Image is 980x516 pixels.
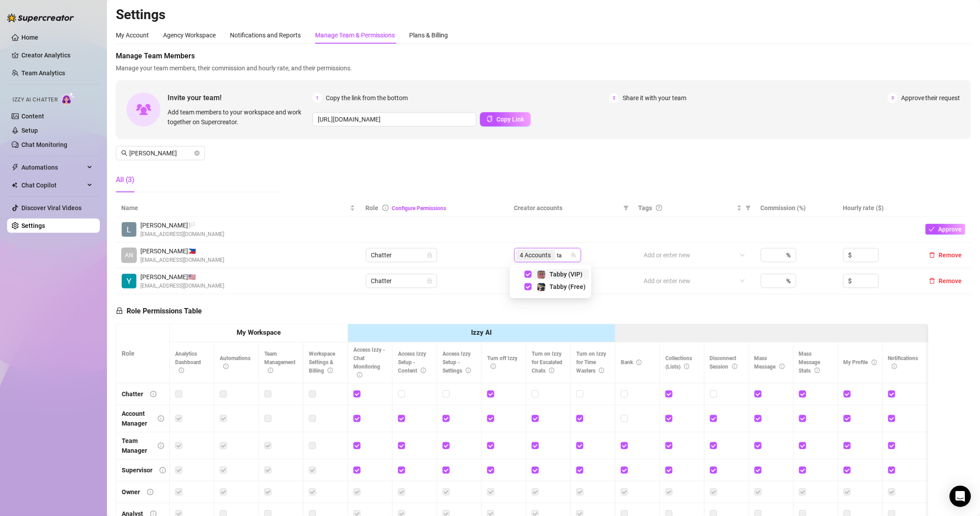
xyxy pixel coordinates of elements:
[549,368,554,373] span: info-circle
[168,107,309,127] span: Add team members to your workspace and work together on Supercreator.
[116,51,971,61] span: Manage Team Members
[122,409,151,428] div: Account Manager
[220,355,250,370] span: Automations
[116,175,135,185] div: All (3)
[496,116,524,123] span: Copy Link
[140,282,224,290] span: [EMAIL_ADDRESS][DOMAIN_NAME]
[125,250,133,260] span: AN
[21,141,67,148] a: Chat Monitoring
[21,160,85,175] span: Automations
[116,63,971,73] span: Manage your team members, their commission and hourly rate, and their permissions.
[160,467,166,473] span: info-circle
[537,283,545,291] img: Tabby (Free)
[409,30,448,40] div: Plans & Billing
[230,30,301,40] div: Notifications and Reports
[223,364,229,369] span: info-circle
[309,351,335,374] span: Workspace Settings & Billing
[427,278,432,284] span: lock
[328,368,333,373] span: info-circle
[315,30,395,40] div: Manage Team & Permissions
[140,230,224,239] span: [EMAIL_ADDRESS][DOMAIN_NAME]
[926,250,966,260] button: Remove
[21,127,38,134] a: Setup
[939,226,962,233] span: Approve
[121,150,127,156] span: search
[755,199,838,217] th: Commission (%)
[398,351,426,374] span: Access Izzy Setup - Content
[929,278,935,284] span: delete
[516,250,555,260] span: 4 Accounts
[639,203,652,213] span: Tags
[939,252,962,259] span: Remove
[623,93,686,103] span: Share it with your team
[732,364,738,369] span: info-circle
[116,324,170,383] th: Role
[21,48,93,62] a: Creator Analytics
[122,436,151,455] div: Team Manager
[116,307,123,314] span: lock
[636,360,642,365] span: info-circle
[158,443,164,449] span: info-circle
[754,355,785,370] span: Mass Message
[61,92,75,105] img: AI Chatter
[549,271,582,278] span: Tabby (VIP)
[140,246,224,256] span: [PERSON_NAME] 🇵🇭
[929,252,935,258] span: delete
[926,224,965,235] button: Approve
[487,355,517,370] span: Turn off Izzy
[623,205,629,211] span: filter
[175,351,201,374] span: Analytics Dashboard
[140,272,224,282] span: [PERSON_NAME] 🇺🇸
[122,222,136,237] img: Liam McKanna
[520,250,551,260] span: 4 Accounts
[264,351,295,374] span: Team Management
[12,182,17,188] img: Chat Copilot
[158,415,164,422] span: info-circle
[12,96,57,104] span: Izzy AI Chatter
[129,148,193,158] input: Search members
[571,252,576,258] span: team
[665,355,692,370] span: Collections (Lists)
[901,93,960,103] span: Approve their request
[21,69,65,77] a: Team Analytics
[514,203,620,213] span: Creator accounts
[480,112,531,126] button: Copy Link
[382,205,389,211] span: info-circle
[926,276,966,286] button: Remove
[710,355,738,370] span: Disconnect Session
[421,368,426,373] span: info-circle
[799,351,820,374] span: Mass Message Stats
[746,205,751,211] span: filter
[487,116,493,122] span: copy
[168,92,312,103] span: Invite your team!
[892,364,897,369] span: info-circle
[21,178,85,192] span: Chat Copilot
[21,204,82,211] a: Discover Viral Videos
[116,306,202,317] h5: Role Permissions Table
[549,283,586,290] span: Tabby (Free)
[371,248,432,262] span: Chatter
[443,351,471,374] span: Access Izzy Setup - Settings
[466,368,471,373] span: info-circle
[237,329,281,337] strong: My Workspace
[950,486,971,507] div: Open Intercom Messenger
[21,222,45,229] a: Settings
[392,205,447,211] a: Configure Permissions
[116,199,361,217] th: Name
[366,204,379,211] span: Role
[872,360,877,365] span: info-circle
[525,271,532,278] span: Select tree node
[121,203,348,213] span: Name
[194,150,200,156] button: close-circle
[140,256,224,264] span: [EMAIL_ADDRESS][DOMAIN_NAME]
[599,368,604,373] span: info-circle
[779,364,785,369] span: info-circle
[491,364,496,369] span: info-circle
[744,201,753,215] span: filter
[888,355,918,370] span: Notifications
[326,93,408,103] span: Copy the link from the bottom
[150,391,156,397] span: info-circle
[684,364,689,369] span: info-circle
[268,368,273,373] span: info-circle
